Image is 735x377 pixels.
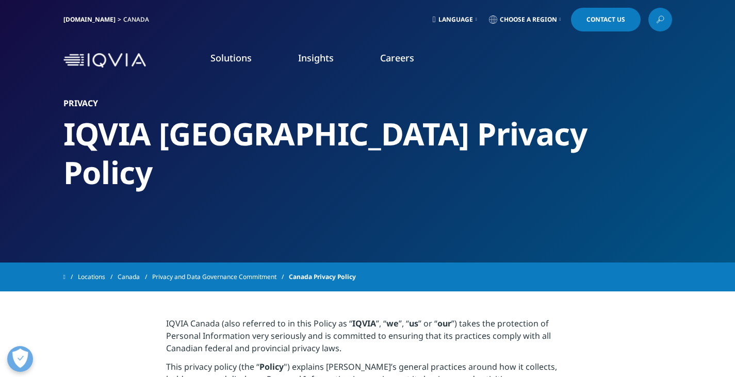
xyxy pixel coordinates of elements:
[152,268,289,286] a: Privacy and Data Governance Commitment
[298,52,334,64] a: Insights
[438,15,473,24] span: Language
[289,268,356,286] span: Canada Privacy Policy
[500,15,557,24] span: Choose a Region
[571,8,641,31] a: Contact Us
[210,52,252,64] a: Solutions
[78,268,118,286] a: Locations
[166,317,569,360] p: IQVIA Canada (also referred to in this Policy as “ ”, “ ”, “ ” or “ ”) takes the protection of Pe...
[259,361,284,372] strong: Policy
[352,318,376,329] strong: IQVIA
[7,346,33,372] button: Open Preferences
[123,15,153,24] div: Canada
[63,15,116,24] a: [DOMAIN_NAME]
[380,52,414,64] a: Careers
[63,53,146,68] img: IQVIA Healthcare Information Technology and Pharma Clinical Research Company
[386,318,399,329] strong: we
[150,36,672,85] nav: Primary
[586,17,625,23] span: Contact Us
[63,114,672,192] h2: IQVIA [GEOGRAPHIC_DATA] Privacy Policy
[63,98,672,108] h1: Privacy
[409,318,418,329] strong: us
[118,268,152,286] a: Canada
[437,318,451,329] strong: our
